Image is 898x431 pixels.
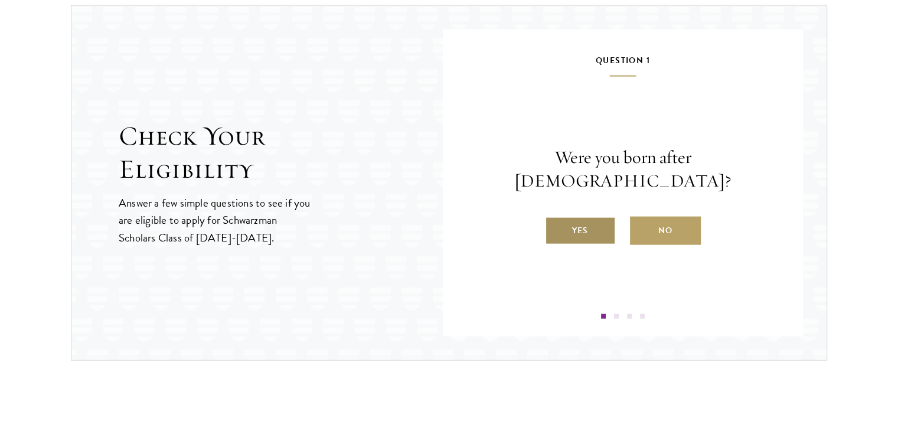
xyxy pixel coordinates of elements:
[119,120,443,186] h2: Check Your Eligibility
[545,217,616,245] label: Yes
[119,194,312,246] p: Answer a few simple questions to see if you are eligible to apply for Schwarzman Scholars Class o...
[478,146,768,193] p: Were you born after [DEMOGRAPHIC_DATA]?
[630,217,701,245] label: No
[478,53,768,77] h5: Question 1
